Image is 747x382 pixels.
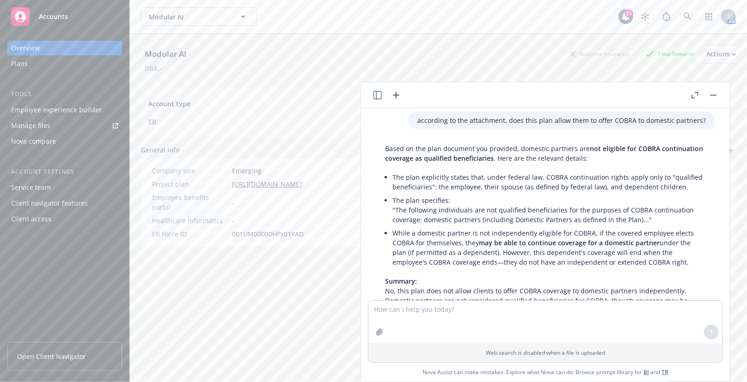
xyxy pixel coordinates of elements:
span: Nova Assist can make mistakes. Explore what Nova can do: Browse prompt library for and [365,363,726,382]
div: Project plan [152,179,228,189]
a: BI [643,368,649,376]
span: Summary: [385,277,417,285]
p: "The following individuals are not qualified beneficiaries for the purposes of COBRA continuation... [392,205,706,224]
li: The plan explicitly states that, under federal law, COBRA continuation rights apply only to "qual... [392,170,706,194]
div: Manage files [11,118,50,133]
p: Web search is disabled when a file is uploaded [374,349,717,357]
div: Employee benefits portal [152,193,228,212]
div: Tools [7,90,122,99]
div: Business Insurance [565,48,634,60]
div: Client access [11,212,51,226]
div: Service team [11,180,51,195]
li: While a domestic partner is not independently eligible for COBRA, if the covered employee elects ... [392,226,706,269]
span: Accounts [39,13,68,20]
div: Nova compare [11,134,56,149]
a: TR [661,368,668,376]
div: Client navigator features [11,196,88,211]
a: Overview [7,41,122,55]
a: Employee experience builder [7,103,122,117]
li: The plan specifies: [392,194,706,226]
a: [URL][DOMAIN_NAME] [232,179,302,189]
a: Search [679,7,697,26]
div: Plans [11,56,28,71]
p: Based on the plan document you provided, domestic partners are . Here are the relevant details: [385,144,706,163]
div: Healthcare Informatics [152,216,228,225]
span: 001UM00000HPx01YAD [232,229,304,239]
span: - [232,216,234,225]
span: General info [141,145,180,155]
p: according to the attachment, does this plan allow them to offer COBRA to domestic partners? [417,115,706,125]
a: Manage files [7,118,122,133]
a: Report a Bug [657,7,676,26]
button: Actions [706,45,736,63]
a: Switch app [700,7,718,26]
a: Client access [7,212,122,226]
span: Account type [148,99,427,109]
div: EB Force ID [152,229,228,239]
a: Stop snowing [636,7,655,26]
span: Open Client Navigator [17,352,86,361]
span: - [232,198,234,207]
div: Employee experience builder [11,103,102,117]
a: Nova compare [7,134,122,149]
a: Service team [7,180,122,195]
span: Modular AI [149,12,229,22]
span: EB [148,117,427,127]
button: Modular AI [141,7,257,26]
a: add [725,145,736,156]
div: Company size [152,166,228,176]
div: Overview [11,41,40,55]
p: No, this plan does not allow clients to offer COBRA coverage to domestic partners independently. ... [385,276,706,315]
span: may be able to continue coverage for a domestic partner [479,238,660,247]
a: Plans [7,56,122,71]
div: 23 [625,9,633,18]
div: Modular AI [141,48,190,60]
span: Emerging [232,166,262,176]
div: Total Rewards [641,48,699,60]
a: Accounts [7,4,122,30]
div: DBA: - [145,63,162,73]
div: Account settings [7,167,122,176]
a: Client navigator features [7,196,122,211]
